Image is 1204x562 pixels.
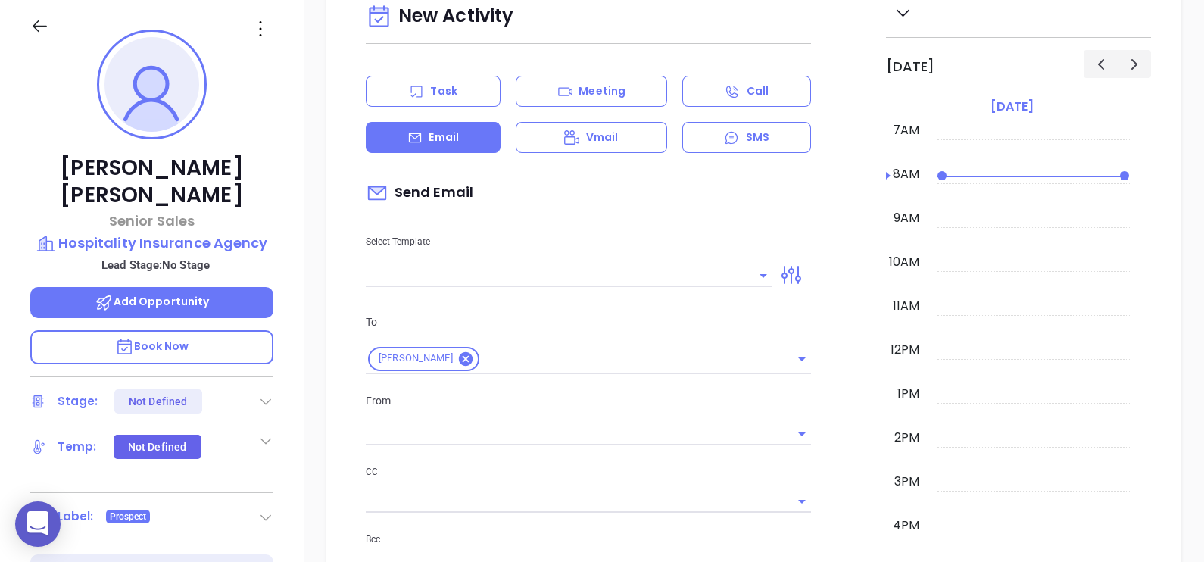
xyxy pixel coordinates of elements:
[366,464,811,480] p: CC
[58,390,98,413] div: Stage:
[746,130,769,145] p: SMS
[30,211,273,231] p: Senior Sales
[30,233,273,254] a: Hospitality Insurance Agency
[104,37,199,132] img: profile-user
[1084,50,1118,78] button: Previous day
[894,385,922,403] div: 1pm
[366,392,811,409] p: From
[890,297,922,315] div: 11am
[891,209,922,227] div: 9am
[890,165,922,183] div: 8am
[579,83,625,99] p: Meeting
[429,130,459,145] p: Email
[891,473,922,491] div: 3pm
[886,253,922,271] div: 10am
[890,517,922,535] div: 4pm
[586,130,619,145] p: Vmail
[887,341,922,359] div: 12pm
[430,83,457,99] p: Task
[129,389,187,414] div: Not Defined
[890,121,922,139] div: 7am
[128,435,186,459] div: Not Defined
[987,96,1037,117] a: [DATE]
[791,491,813,512] button: Open
[753,265,774,286] button: Open
[791,348,813,370] button: Open
[95,294,210,309] span: Add Opportunity
[1117,50,1151,78] button: Next day
[366,314,811,330] p: To
[58,436,97,458] div: Temp:
[370,352,462,365] span: [PERSON_NAME]
[366,233,772,250] p: Select Template
[38,255,273,275] p: Lead Stage: No Stage
[366,531,811,548] p: Bcc
[891,429,922,447] div: 2pm
[368,347,479,371] div: [PERSON_NAME]
[30,155,273,209] p: [PERSON_NAME] [PERSON_NAME]
[366,176,473,211] span: Send Email
[110,508,147,525] span: Prospect
[791,423,813,445] button: Open
[58,505,94,528] div: Label:
[115,339,189,354] span: Book Now
[747,83,769,99] p: Call
[886,58,934,75] h2: [DATE]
